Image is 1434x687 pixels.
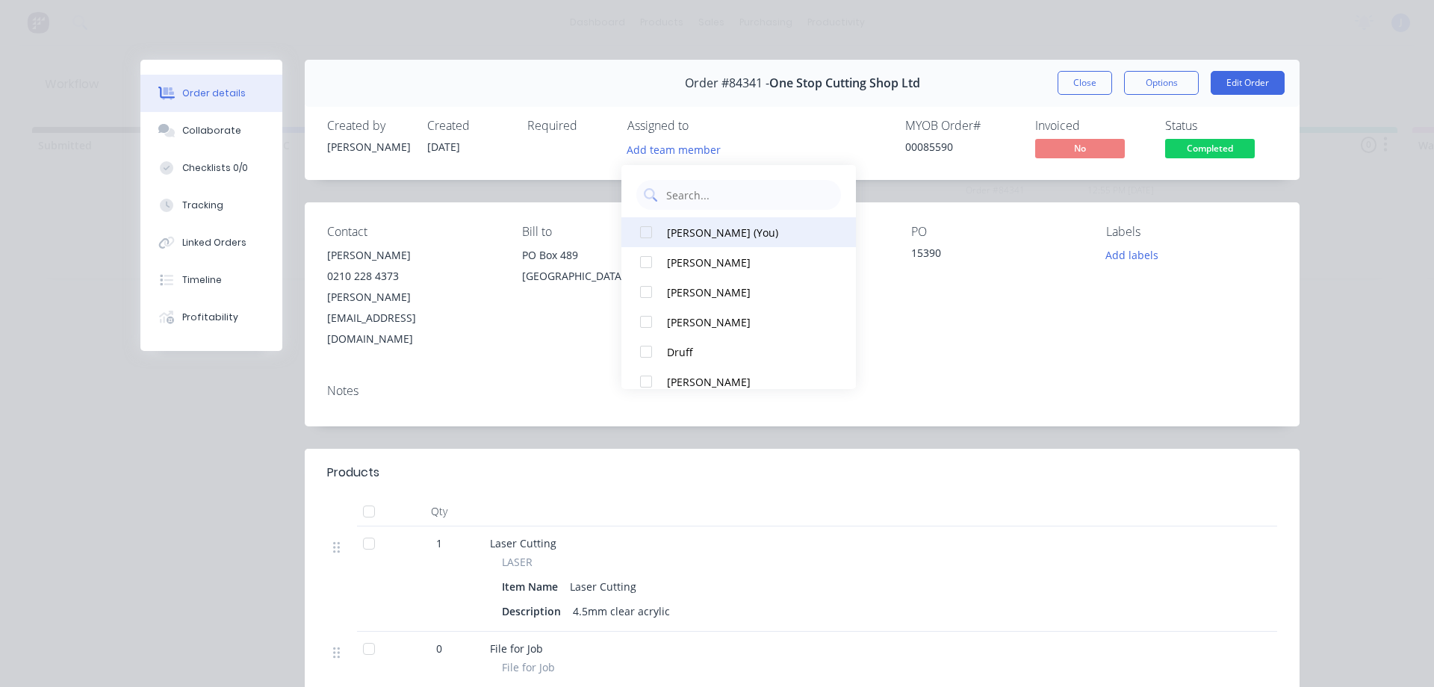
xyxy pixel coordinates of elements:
div: Laser Cutting [564,576,642,597]
div: PO Box 489[GEOGRAPHIC_DATA], 0932 [522,245,693,293]
div: PO [911,225,1082,239]
div: Created [427,119,509,133]
div: Contact [327,225,498,239]
button: Linked Orders [140,224,282,261]
div: Linked Orders [182,236,246,249]
div: Profitability [182,311,238,324]
div: Products [327,464,379,482]
button: Timeline [140,261,282,299]
div: 4.5mm clear acrylic [567,600,676,622]
span: 0 [436,641,442,656]
div: Labels [1106,225,1277,239]
div: Timeline [182,273,222,287]
div: Description [502,600,567,622]
div: [PERSON_NAME] [667,285,825,300]
div: [PERSON_NAME] [327,139,409,155]
div: Collaborate [182,124,241,137]
button: Add team member [627,139,729,159]
button: Profitability [140,299,282,336]
span: Order #84341 - [685,76,769,90]
button: Add labels [1098,245,1167,265]
span: Completed [1165,139,1255,158]
button: Add team member [619,139,729,159]
button: Tracking [140,187,282,224]
div: PO Box 489 [522,245,693,266]
div: Invoiced [1035,119,1147,133]
span: LASER [502,554,533,570]
button: Close [1058,71,1112,95]
div: MYOB Order # [905,119,1017,133]
div: Notes [327,384,1277,398]
span: One Stop Cutting Shop Ltd [769,76,920,90]
button: Order details [140,75,282,112]
div: [GEOGRAPHIC_DATA], 0932 [522,266,693,287]
span: 1 [436,535,442,551]
div: 0210 228 4373 [327,266,498,287]
div: [PERSON_NAME] [327,245,498,266]
span: Laser Cutting [490,536,556,550]
div: [PERSON_NAME][EMAIL_ADDRESS][DOMAIN_NAME] [327,287,498,349]
button: Collaborate [140,112,282,149]
button: Completed [1165,139,1255,161]
span: File for Job [490,641,543,656]
div: 15390 [911,245,1082,266]
div: [PERSON_NAME] [667,255,825,270]
div: Item Name [502,576,564,597]
div: Tracking [182,199,223,212]
span: File for Job [502,659,555,675]
div: Qty [394,497,484,526]
input: Search... [665,180,834,210]
div: Bill to [522,225,693,239]
button: Checklists 0/0 [140,149,282,187]
span: No [1035,139,1125,158]
div: Order details [182,87,246,100]
button: [PERSON_NAME] [621,367,856,397]
button: Druff [621,337,856,367]
div: Druff [667,344,825,360]
button: Edit Order [1211,71,1285,95]
button: [PERSON_NAME] (You) [621,217,856,247]
div: Assigned to [627,119,777,133]
div: [PERSON_NAME]0210 228 4373[PERSON_NAME][EMAIL_ADDRESS][DOMAIN_NAME] [327,245,498,349]
div: Status [1165,119,1277,133]
span: [DATE] [427,140,460,154]
div: 00085590 [905,139,1017,155]
div: Checklists 0/0 [182,161,248,175]
button: [PERSON_NAME] [621,307,856,337]
div: Created by [327,119,409,133]
div: [PERSON_NAME] (You) [667,225,825,240]
button: [PERSON_NAME] [621,247,856,277]
div: [PERSON_NAME] [667,314,825,330]
div: [PERSON_NAME] [667,374,825,390]
button: Options [1124,71,1199,95]
button: [PERSON_NAME] [621,277,856,307]
div: Required [527,119,609,133]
